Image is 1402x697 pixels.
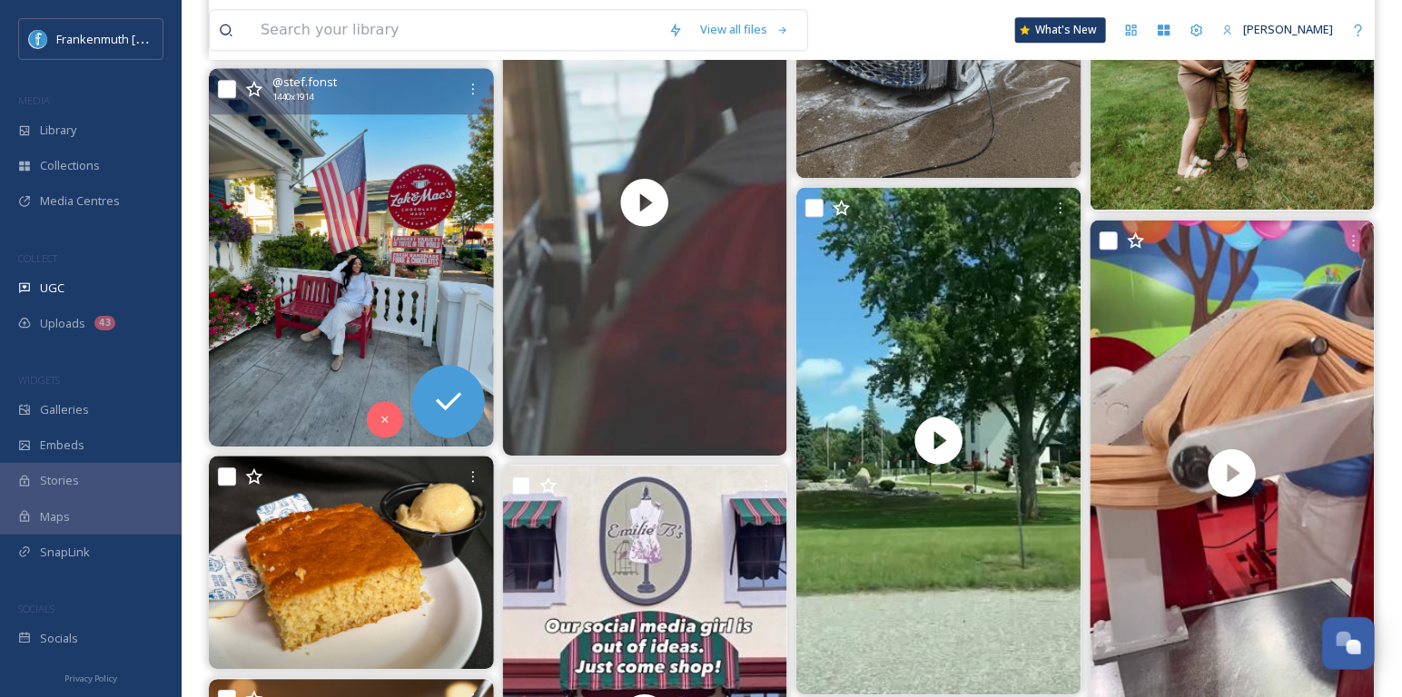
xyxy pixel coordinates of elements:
span: Library [40,122,76,139]
input: Search your library [252,10,659,50]
span: Privacy Policy [64,672,117,684]
a: View all files [692,12,798,47]
span: MEDIA [18,93,50,107]
span: Media Centres [40,192,120,210]
span: Collections [40,157,100,174]
video: - 근처에 독일 마을이 있다고 해서 🚗 !! 날씨가 한몫했고 관광지처럼 잘되어 있어서 맛있는거 먹고 구경하기 좋았던👍🏻 쇼핑하고 맥주 마시고 싶었는데 점심을 거하게 먹어서 못... [796,187,1081,693]
a: What's New [1015,17,1106,43]
span: Stories [40,472,79,489]
button: Open Chat [1322,617,1375,670]
span: WIDGETS [18,373,60,387]
span: SOCIALS [18,602,54,615]
span: UGC [40,280,64,297]
span: COLLECT [18,251,57,265]
span: Maps [40,508,70,525]
div: 43 [94,316,115,330]
a: Privacy Policy [64,666,117,688]
span: 1440 x 1914 [272,91,313,103]
span: Galleries [40,401,89,418]
span: Frankenmuth [US_STATE] [56,30,193,47]
span: Socials [40,630,78,647]
span: Uploads [40,315,85,332]
span: Embeds [40,437,84,454]
img: Our cornbread might just be the highlight of your meal! [209,456,494,669]
img: Social%20Media%20PFP%202025.jpg [29,30,47,48]
img: I love frankenmuth ❤️ [209,68,494,447]
a: [PERSON_NAME] [1213,12,1342,47]
span: @ stef.fonst [272,74,337,91]
span: [PERSON_NAME] [1243,21,1333,37]
img: thumbnail [796,187,1081,693]
span: SnapLink [40,544,90,561]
